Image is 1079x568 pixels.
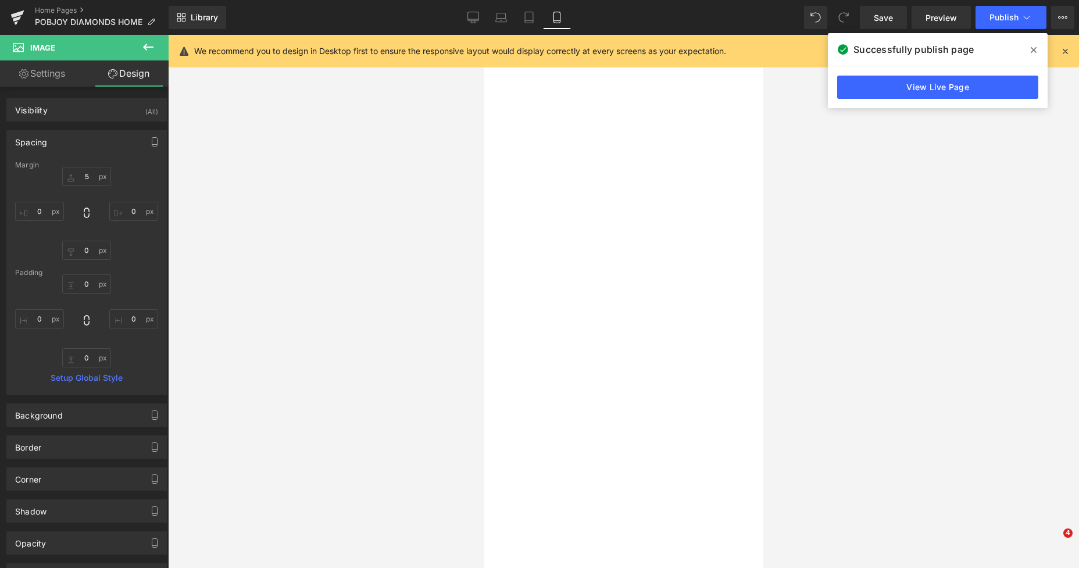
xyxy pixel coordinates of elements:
span: POBJOY DIAMONDS HOME [35,17,142,27]
span: Image [30,43,55,52]
a: Tablet [515,6,543,29]
input: 0 [62,241,111,260]
div: Padding [15,269,158,277]
iframe: Intercom live chat [1039,528,1067,556]
a: Setup Global Style [15,373,158,383]
div: (All) [145,99,158,118]
span: Save [874,12,893,24]
input: 0 [109,309,158,328]
div: Corner [15,468,41,484]
input: 0 [15,202,64,221]
span: Library [191,12,218,23]
input: 0 [62,348,111,367]
a: Design [87,60,171,87]
span: Preview [926,12,957,24]
a: Laptop [487,6,515,29]
p: We recommend you to design in Desktop first to ensure the responsive layout would display correct... [194,45,726,58]
a: Mobile [543,6,571,29]
input: 0 [62,167,111,186]
div: Background [15,404,63,420]
div: Margin [15,161,158,169]
span: Successfully publish page [853,42,974,56]
a: View Live Page [837,76,1038,99]
button: Publish [976,6,1046,29]
a: Home Pages [35,6,169,15]
input: 0 [109,202,158,221]
span: Publish [989,13,1019,22]
a: New Library [169,6,226,29]
button: Redo [832,6,855,29]
a: Desktop [459,6,487,29]
button: Undo [804,6,827,29]
button: More [1051,6,1074,29]
input: 0 [15,309,64,328]
div: Spacing [15,131,47,147]
input: 0 [62,274,111,294]
div: Opacity [15,532,46,548]
div: Border [15,436,41,452]
div: Shadow [15,500,47,516]
a: Preview [912,6,971,29]
span: 4 [1063,528,1073,538]
div: Visibility [15,99,48,115]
